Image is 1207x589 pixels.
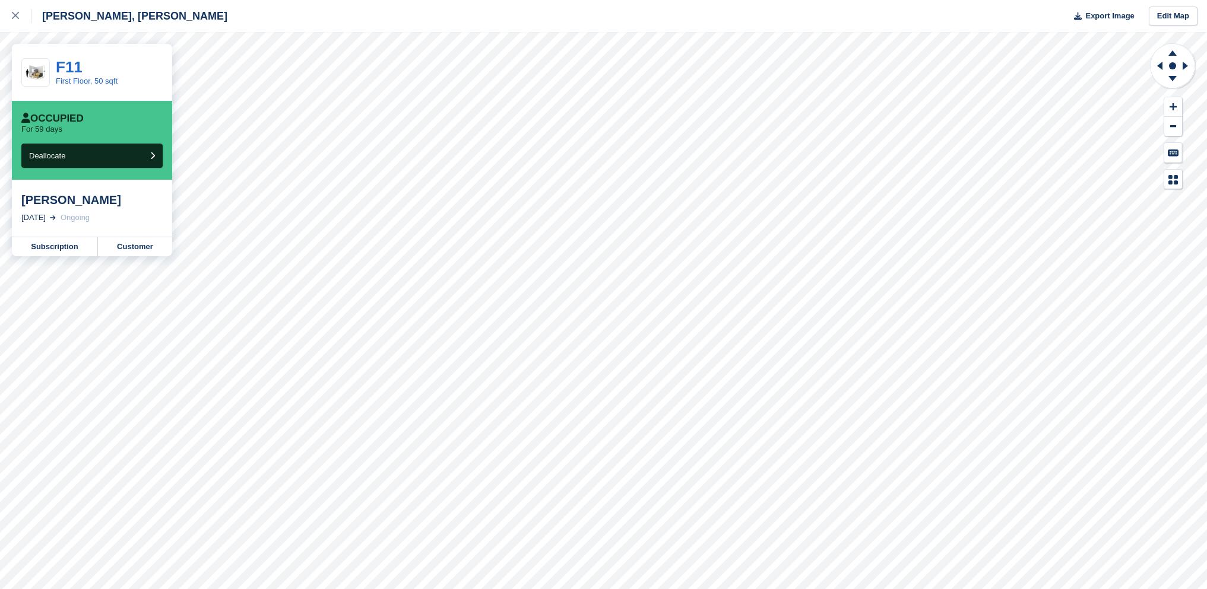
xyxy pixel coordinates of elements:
[1164,170,1182,189] button: Map Legend
[56,58,83,76] a: F11
[22,62,49,83] img: 50-sqft-unit.jpg
[98,237,172,256] a: Customer
[29,151,65,160] span: Deallocate
[61,212,90,224] div: Ongoing
[21,212,46,224] div: [DATE]
[1149,7,1198,26] a: Edit Map
[1164,97,1182,117] button: Zoom In
[21,144,163,168] button: Deallocate
[50,215,56,220] img: arrow-right-light-icn-cde0832a797a2874e46488d9cf13f60e5c3a73dbe684e267c42b8395dfbc2abf.svg
[21,125,62,134] p: For 59 days
[21,113,84,125] div: Occupied
[31,9,227,23] div: [PERSON_NAME], [PERSON_NAME]
[56,77,118,85] a: First Floor, 50 sqft
[12,237,98,256] a: Subscription
[1067,7,1135,26] button: Export Image
[21,193,163,207] div: [PERSON_NAME]
[1164,143,1182,163] button: Keyboard Shortcuts
[1085,10,1134,22] span: Export Image
[1164,117,1182,136] button: Zoom Out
